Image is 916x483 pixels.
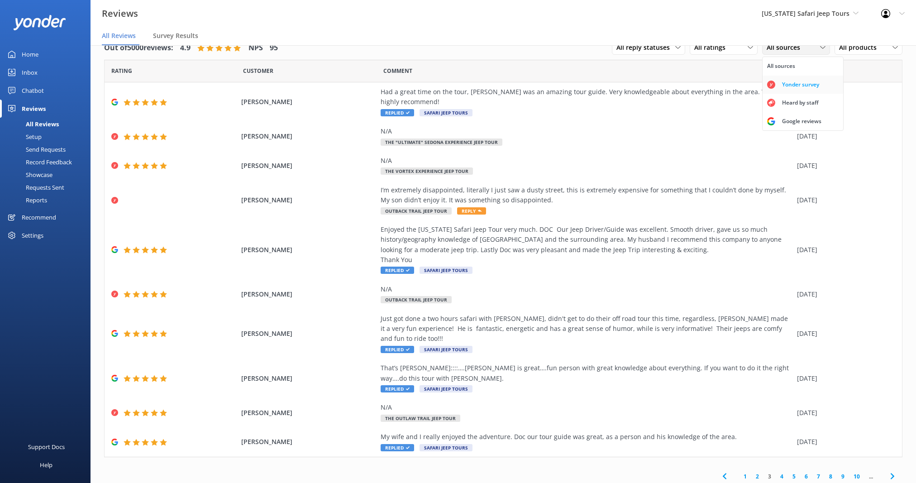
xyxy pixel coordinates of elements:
[28,438,65,456] div: Support Docs
[751,472,763,481] a: 2
[797,97,891,107] div: [DATE]
[797,245,891,255] div: [DATE]
[381,432,792,442] div: My wife and I really enjoyed the adventure. Doc our tour guide was great, as a person and his kno...
[241,408,376,418] span: [PERSON_NAME]
[381,87,792,107] div: Had a great time on the tour, [PERSON_NAME] was an amazing tour guide. Very knowledgeable about e...
[241,131,376,141] span: [PERSON_NAME]
[849,472,864,481] a: 10
[102,31,136,40] span: All Reviews
[383,67,412,75] span: Question
[22,45,38,63] div: Home
[5,143,66,156] div: Send Requests
[776,472,788,481] a: 4
[22,208,56,226] div: Recommend
[381,109,414,116] span: Replied
[788,472,800,481] a: 5
[5,118,59,130] div: All Reviews
[420,444,472,451] span: Safari Jeep Tours
[381,126,792,136] div: N/A
[775,80,826,89] div: Yonder survey
[797,161,891,171] div: [DATE]
[5,156,91,168] a: Record Feedback
[381,207,452,215] span: Outback Trail Jeep Tour
[5,118,91,130] a: All Reviews
[14,15,66,30] img: yonder-white-logo.png
[381,139,502,146] span: The "Ultimate" Sedona Experience Jeep Tour
[381,314,792,344] div: Just got done a two hours safari with [PERSON_NAME], didn't get to do their off road tour this ti...
[22,226,43,244] div: Settings
[381,185,792,206] div: I’m extremely disappointed, literally I just saw a dusty street, this is extremely expensive for ...
[763,472,776,481] a: 3
[5,168,52,181] div: Showcase
[381,296,452,303] span: Outback Trail Jeep Tour
[775,98,825,107] div: Heard by staff
[104,42,173,54] h4: Out of 5000 reviews:
[153,31,198,40] span: Survey Results
[775,117,828,126] div: Google reviews
[241,161,376,171] span: [PERSON_NAME]
[797,195,891,205] div: [DATE]
[241,437,376,447] span: [PERSON_NAME]
[5,130,42,143] div: Setup
[381,167,473,175] span: The Vortex Experience Jeep Tour
[797,373,891,383] div: [DATE]
[420,385,472,392] span: Safari Jeep Tours
[241,195,376,205] span: [PERSON_NAME]
[812,472,825,481] a: 7
[694,43,731,53] span: All ratings
[825,472,837,481] a: 8
[797,408,891,418] div: [DATE]
[839,43,882,53] span: All products
[800,472,812,481] a: 6
[248,42,263,54] h4: NPS
[5,194,47,206] div: Reports
[767,43,806,53] span: All sources
[22,63,38,81] div: Inbox
[241,373,376,383] span: [PERSON_NAME]
[381,385,414,392] span: Replied
[381,156,792,166] div: N/A
[381,415,460,422] span: The Outlaw Trail Jeep Tour
[5,156,72,168] div: Record Feedback
[241,289,376,299] span: [PERSON_NAME]
[797,289,891,299] div: [DATE]
[243,67,273,75] span: Date
[797,329,891,339] div: [DATE]
[381,346,414,353] span: Replied
[22,100,46,118] div: Reviews
[457,207,486,215] span: Reply
[381,444,414,451] span: Replied
[241,97,376,107] span: [PERSON_NAME]
[864,472,878,481] span: ...
[739,472,751,481] a: 1
[270,42,278,54] h4: 95
[420,346,472,353] span: Safari Jeep Tours
[5,143,91,156] a: Send Requests
[241,245,376,255] span: [PERSON_NAME]
[381,267,414,274] span: Replied
[797,437,891,447] div: [DATE]
[111,67,132,75] span: Date
[767,62,795,71] div: All sources
[420,267,472,274] span: Safari Jeep Tours
[381,225,792,265] div: Enjoyed the [US_STATE] Safari Jeep Tour very much. DOC Our Jeep Driver/Guide was excellent. Smoot...
[381,284,792,294] div: N/A
[5,130,91,143] a: Setup
[5,194,91,206] a: Reports
[5,181,64,194] div: Requests Sent
[420,109,472,116] span: Safari Jeep Tours
[762,9,849,18] span: [US_STATE] Safari Jeep Tours
[40,456,52,474] div: Help
[180,42,191,54] h4: 4.9
[381,402,792,412] div: N/A
[837,472,849,481] a: 9
[102,6,138,21] h3: Reviews
[22,81,44,100] div: Chatbot
[5,181,91,194] a: Requests Sent
[381,363,792,383] div: That’s [PERSON_NAME]::::….[PERSON_NAME] is great….fun person with great knowledge about everythin...
[5,168,91,181] a: Showcase
[241,329,376,339] span: [PERSON_NAME]
[616,43,675,53] span: All reply statuses
[797,131,891,141] div: [DATE]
